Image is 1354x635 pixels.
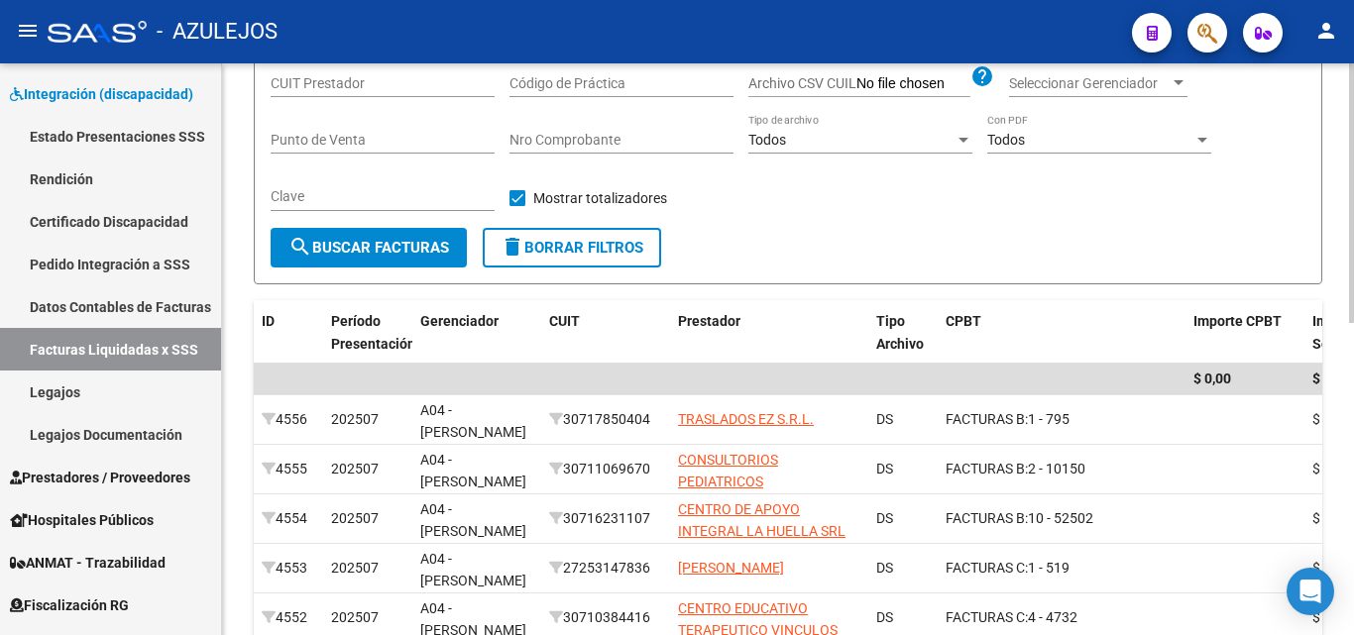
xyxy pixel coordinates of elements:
span: DS [876,609,893,625]
span: CENTRO DE APOYO INTEGRAL LA HUELLA SRL [678,501,846,540]
div: 10 - 52502 [946,507,1178,530]
span: Prestador [678,313,740,329]
div: 27253147836 [549,557,662,580]
span: Archivo CSV CUIL [748,75,856,91]
span: ID [262,313,275,329]
span: 202507 [331,560,379,576]
div: 30711069670 [549,458,662,480]
span: Todos [987,132,1025,148]
span: - AZULEJOS [157,10,278,53]
div: 4554 [262,507,315,530]
div: 30716231107 [549,507,662,530]
span: A04 - [PERSON_NAME] [420,551,526,589]
span: 202507 [331,609,379,625]
span: FACTURAS B: [946,510,1028,526]
mat-icon: menu [16,19,40,43]
span: Prestadores / Proveedores [10,467,190,488]
div: 4556 [262,408,315,431]
span: FACTURAS B: [946,461,1028,476]
span: DS [876,461,893,476]
span: CUIT [549,313,580,329]
span: CONSULTORIOS PEDIATRICOS [PERSON_NAME] S.R.L. [678,452,824,513]
span: [PERSON_NAME] [678,560,784,576]
span: Integración (discapacidad) [10,83,193,105]
span: Borrar Filtros [501,239,643,257]
mat-icon: search [288,235,312,259]
span: ANMAT - Trazabilidad [10,552,166,574]
input: Archivo CSV CUIL [856,75,970,93]
span: Gerenciador [420,313,499,329]
button: Buscar Facturas [271,228,467,267]
mat-icon: help [970,64,994,88]
span: 202507 [331,510,379,526]
span: FACTURAS C: [946,609,1028,625]
div: Open Intercom Messenger [1287,568,1334,615]
button: Borrar Filtros [483,228,661,267]
datatable-header-cell: ID [254,300,323,387]
span: CPBT [946,313,981,329]
div: 1 - 795 [946,408,1178,431]
datatable-header-cell: Tipo Archivo [868,300,938,387]
span: Hospitales Públicos [10,509,154,531]
span: DS [876,560,893,576]
span: FACTURAS B: [946,411,1028,427]
span: FACTURAS C: [946,560,1028,576]
datatable-header-cell: Período Presentación [323,300,412,387]
span: A04 - [PERSON_NAME] [420,402,526,441]
div: 4555 [262,458,315,480]
datatable-header-cell: CPBT [938,300,1185,387]
span: Buscar Facturas [288,239,449,257]
div: 30710384416 [549,606,662,629]
span: Importe CPBT [1193,313,1282,329]
span: Tipo Archivo [876,313,924,352]
mat-icon: person [1314,19,1338,43]
span: DS [876,510,893,526]
span: TRASLADOS EZ S.R.L. [678,411,814,427]
span: 202507 [331,461,379,476]
mat-icon: delete [501,235,524,259]
datatable-header-cell: Gerenciador [412,300,541,387]
div: 4 - 4732 [946,606,1178,629]
div: 2 - 10150 [946,458,1178,480]
datatable-header-cell: Prestador [670,300,868,387]
span: Mostrar totalizadores [533,186,667,210]
span: A04 - [PERSON_NAME] [420,452,526,490]
span: 202507 [331,411,379,427]
span: Fiscalización RG [10,594,129,616]
span: Seleccionar Gerenciador [1009,75,1170,92]
span: DS [876,411,893,427]
datatable-header-cell: CUIT [541,300,670,387]
span: Período Presentación [331,313,415,352]
span: $ 0,00 [1193,370,1231,386]
span: A04 - [PERSON_NAME] [420,501,526,540]
div: 4552 [262,606,315,629]
div: 30717850404 [549,408,662,431]
span: Todos [748,132,786,148]
div: 4553 [262,557,315,580]
div: 1 - 519 [946,557,1178,580]
datatable-header-cell: Importe CPBT [1185,300,1304,387]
